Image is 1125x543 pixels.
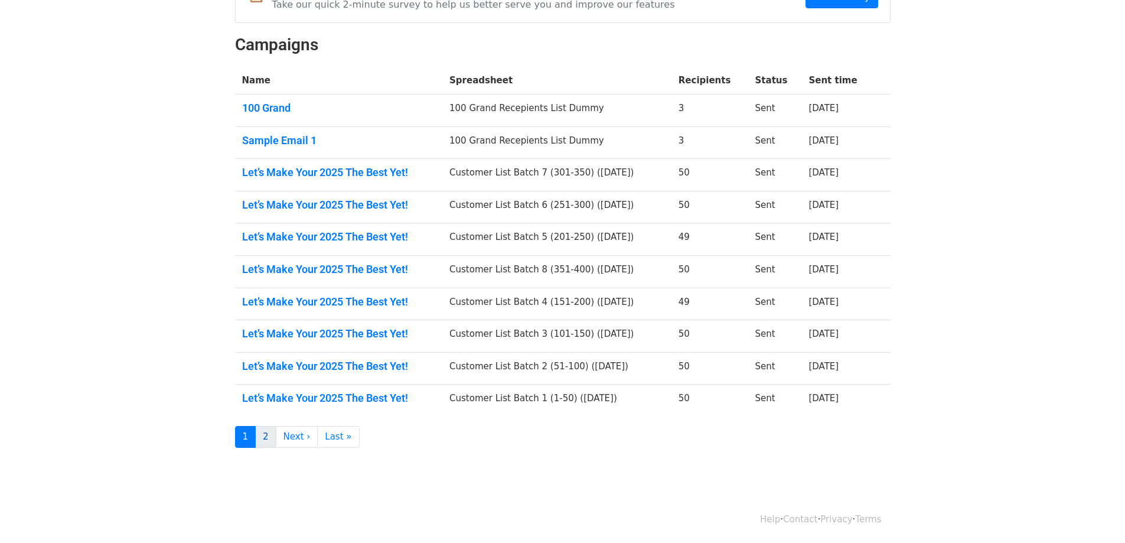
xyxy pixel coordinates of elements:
[242,327,436,340] a: Let’s Make Your 2025 The Best Yet!
[242,134,436,147] a: Sample Email 1
[748,288,802,320] td: Sent
[1066,486,1125,543] iframe: Chat Widget
[671,159,748,191] td: 50
[671,256,748,288] td: 50
[242,166,436,179] a: Let’s Make Your 2025 The Best Yet!
[442,67,671,95] th: Spreadsheet
[808,135,839,146] a: [DATE]
[820,514,852,525] a: Privacy
[442,256,671,288] td: Customer List Batch 8 (351-400) ([DATE])
[748,67,802,95] th: Status
[671,352,748,385] td: 50
[748,320,802,353] td: Sent
[855,514,881,525] a: Terms
[317,426,359,448] a: Last »
[671,126,748,159] td: 3
[442,126,671,159] td: 100 Grand Recepients List Dummy
[783,514,817,525] a: Contact
[808,264,839,275] a: [DATE]
[671,223,748,256] td: 49
[808,232,839,242] a: [DATE]
[808,103,839,113] a: [DATE]
[242,295,436,308] a: Let’s Make Your 2025 The Best Yet!
[808,297,839,307] a: [DATE]
[808,167,839,178] a: [DATE]
[808,200,839,210] a: [DATE]
[671,320,748,353] td: 50
[442,352,671,385] td: Customer List Batch 2 (51-100) ([DATE])
[242,102,436,115] a: 100 Grand
[748,159,802,191] td: Sent
[442,320,671,353] td: Customer List Batch 3 (101-150) ([DATE])
[442,191,671,223] td: Customer List Batch 6 (251-300) ([DATE])
[442,288,671,320] td: Customer List Batch 4 (151-200) ([DATE])
[442,95,671,127] td: 100 Grand Recepients List Dummy
[808,329,839,339] a: [DATE]
[748,385,802,417] td: Sent
[235,35,891,55] h2: Campaigns
[808,361,839,372] a: [DATE]
[801,67,873,95] th: Sent time
[760,514,780,525] a: Help
[748,95,802,127] td: Sent
[671,191,748,223] td: 50
[242,392,436,405] a: Let’s Make Your 2025 The Best Yet!
[671,288,748,320] td: 49
[235,67,443,95] th: Name
[671,385,748,417] td: 50
[748,256,802,288] td: Sent
[808,393,839,404] a: [DATE]
[242,360,436,373] a: Let’s Make Your 2025 The Best Yet!
[255,426,276,448] a: 2
[671,95,748,127] td: 3
[671,67,748,95] th: Recipients
[242,263,436,276] a: Let’s Make Your 2025 The Best Yet!
[748,352,802,385] td: Sent
[242,199,436,212] a: Let’s Make Your 2025 The Best Yet!
[442,159,671,191] td: Customer List Batch 7 (301-350) ([DATE])
[748,191,802,223] td: Sent
[276,426,318,448] a: Next ›
[235,426,256,448] a: 1
[442,223,671,256] td: Customer List Batch 5 (201-250) ([DATE])
[748,126,802,159] td: Sent
[242,230,436,243] a: Let’s Make Your 2025 The Best Yet!
[748,223,802,256] td: Sent
[442,385,671,417] td: Customer List Batch 1 (1-50) ([DATE])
